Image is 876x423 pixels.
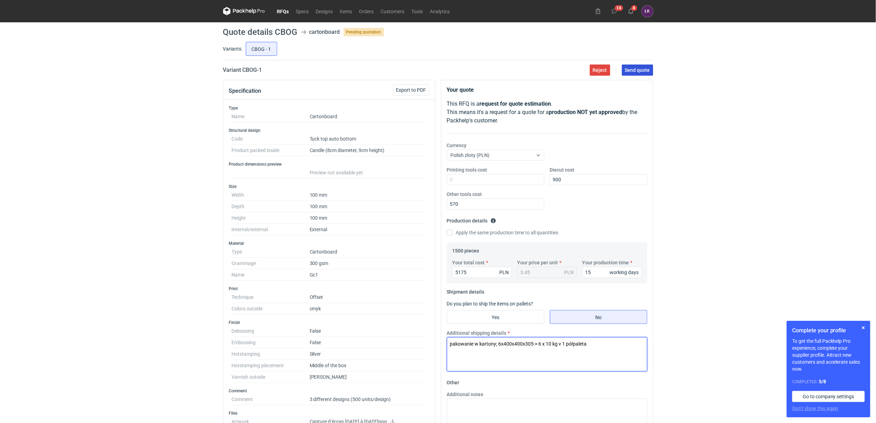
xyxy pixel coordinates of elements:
dt: Code [232,133,310,145]
legend: Production details [447,215,496,224]
svg: Packhelp Pro [223,7,265,15]
a: Analytics [427,7,454,15]
input: 0 [582,267,642,278]
span: Export to PDF [396,88,426,92]
label: Apply the same production time to all quantities [447,229,559,236]
h3: Material [229,241,429,246]
legend: Shipment details [447,286,485,295]
a: Customers [377,7,408,15]
dt: Varnish outside [232,371,310,383]
button: ŁK [642,6,653,17]
a: Specs [293,7,312,15]
strong: request for quote estimation [480,100,551,107]
a: Go to company settings [792,391,865,402]
button: Reject [590,65,610,76]
dt: Internal/external [232,224,310,235]
dd: cmyk [310,303,427,315]
input: 0 [447,174,544,185]
label: Your price per unit [517,259,558,266]
h3: Size [229,184,429,189]
dd: Cartonboard [310,111,427,122]
legend: Other [447,377,459,385]
p: This RFQ is a . This means it's a request for a quote for a by the Packhelp's customer. [447,100,647,125]
dt: Product packed inside [232,145,310,156]
dd: 100 mm [310,212,427,224]
label: Do you plan to ship the items on pallets? [447,301,533,307]
dd: 300 gsm [310,258,427,269]
strong: Your quote [447,86,474,93]
span: Preview not available yet. [310,170,365,175]
strong: 5 / 8 [819,379,826,384]
strong: production NOT yet approved [549,109,623,115]
label: Additional shipping details [447,330,507,337]
textarea: pakowanie w kartony; 6x400x400x305-> 6 x 10 kg v 1 półpaleta [447,337,647,371]
h3: Type [229,105,429,111]
dt: Hotstamping [232,348,310,360]
dd: Silver [310,348,427,360]
dd: False [310,337,427,348]
button: 4 [625,6,636,17]
dd: 100 mm [310,201,427,212]
dd: Tuck top auto bottom [310,133,427,145]
dd: 3 different designs (500 units/design) [310,394,427,405]
input: 0 [452,267,512,278]
h3: Product dimensions preview [229,161,429,167]
button: 14 [609,6,620,17]
a: Orders [356,7,377,15]
dt: Embossing [232,337,310,348]
label: Printing tools cost [447,166,487,173]
dd: Gc1 [310,269,427,281]
dt: Name [232,269,310,281]
label: Additional notes [447,391,484,398]
span: Pending quotation [344,28,384,36]
label: Your production time [582,259,629,266]
dt: Name [232,111,310,122]
p: To get the full Packhelp Pro experience, complete your supplier profile. Attract new customers an... [792,338,865,372]
label: Variants: [223,45,243,52]
dd: External [310,224,427,235]
h3: Print [229,286,429,292]
a: Designs [312,7,337,15]
div: cartonboard [309,28,340,36]
label: CBOG - 1 [246,42,277,56]
label: Currency [447,142,467,149]
dt: Depth [232,201,310,212]
h1: Complete your profile [792,326,865,335]
label: Yes [447,310,544,324]
button: Send quote [622,65,653,76]
dd: Candle (8cm diameter, 9cm height) [310,145,427,156]
h2: Variant CBOG - 1 [223,66,262,74]
dt: Height [232,212,310,224]
h3: Comment [229,388,429,394]
dt: Colors outside [232,303,310,315]
input: 0 [550,174,647,185]
div: Łukasz Kowalski [642,6,653,17]
div: PLN [500,269,509,276]
dt: Grammage [232,258,310,269]
dd: [PERSON_NAME] [310,371,427,383]
span: Reject [593,68,607,73]
div: working days [610,269,639,276]
span: Send quote [625,68,650,73]
h3: Finish [229,320,429,325]
span: Polish złoty (PLN) [451,152,490,158]
input: 0 [447,198,544,210]
a: RFQs [274,7,293,15]
div: Completed: [792,378,865,385]
h3: Structural design [229,128,429,133]
label: No [550,310,647,324]
dd: 100 mm [310,189,427,201]
label: Your total cost [452,259,485,266]
a: Items [337,7,356,15]
button: Don’t show this again [792,405,839,412]
dt: Type [232,246,310,258]
dd: Cartonboard [310,246,427,258]
label: Diecut cost [550,166,575,173]
dt: Technique [232,292,310,303]
div: PLN [565,269,574,276]
dd: Offset [310,292,427,303]
h1: Quote details CBOG [223,28,297,36]
legend: 1500 pieces [452,245,479,254]
a: Tools [408,7,427,15]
